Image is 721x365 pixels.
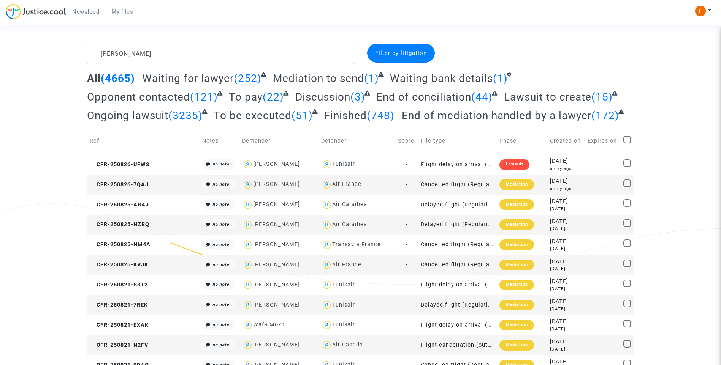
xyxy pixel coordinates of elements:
img: icon-user.svg [321,179,332,190]
td: Cancelled flight (Regulation EC 261/2004) [418,175,497,195]
td: Demander [239,127,319,154]
span: Newsfeed [72,8,99,15]
div: [DATE] [550,225,582,232]
div: [DATE] [550,197,582,206]
img: icon-user.svg [242,340,253,351]
span: CFR-250825-HZBQ [90,221,149,228]
i: no note [212,182,229,187]
div: [PERSON_NAME] [253,282,300,288]
span: Discussion [295,91,350,103]
div: [DATE] [550,245,582,252]
span: (748) [367,109,395,122]
td: Delayed flight (Regulation EC 261/2004) [418,215,497,235]
td: Created on [547,127,585,154]
i: no note [212,162,229,167]
div: [DATE] [550,157,582,165]
div: [PERSON_NAME] [253,302,300,308]
i: no note [212,242,229,247]
div: Air France [332,261,361,268]
span: (1) [364,72,379,85]
span: CFR-250821-B8T2 [90,282,148,288]
div: Air France [332,181,361,187]
span: Ongoing lawsuit [87,109,168,122]
span: End of conciliation [376,91,471,103]
div: [DATE] [550,177,582,186]
span: Opponent contacted [87,91,190,103]
span: (172) [591,109,619,122]
div: [PERSON_NAME] [253,201,300,208]
td: Notes [200,127,240,154]
img: icon-user.svg [242,239,253,250]
span: Waiting bank details [390,72,493,85]
i: no note [212,342,229,347]
td: Phase [497,127,547,154]
div: Wafa Mokh [253,321,285,328]
img: icon-user.svg [242,279,253,290]
i: no note [212,202,229,207]
td: Defender [319,127,395,154]
img: icon-user.svg [242,219,253,230]
div: [DATE] [550,217,582,226]
div: Mediation [499,280,534,290]
i: no note [212,262,229,267]
span: Waiting for lawyer [142,72,234,85]
div: [DATE] [550,266,582,272]
img: icon-user.svg [242,319,253,330]
td: Cancelled flight (Regulation EC 261/2004) [418,235,497,255]
span: All [87,72,101,85]
div: a day ago [550,186,582,192]
td: Delayed flight (Regulation EC 261/2004) [418,195,497,215]
span: My files [111,8,133,15]
span: - [406,201,408,208]
span: End of mediation handled by a lawyer [402,109,591,122]
div: Mediation [499,199,534,210]
span: CFR-250821-EXAK [90,322,149,328]
i: no note [212,302,229,307]
span: (1) [493,72,508,85]
i: no note [212,322,229,327]
span: To pay [229,91,263,103]
span: - [406,342,408,348]
div: [DATE] [550,338,582,346]
div: [DATE] [550,286,582,292]
div: [DATE] [550,238,582,246]
span: - [406,221,408,228]
td: Cancelled flight (Regulation EC 261/2004) [418,255,497,275]
img: icon-user.svg [321,260,332,271]
td: Delayed flight (Regulation EC 261/2004) [418,295,497,315]
span: Lawsuit to create [504,91,591,103]
td: File type [418,127,497,154]
div: Mediation [499,300,534,310]
span: - [406,181,408,188]
div: [DATE] [550,326,582,332]
td: Ref. [87,127,200,154]
span: - [406,282,408,288]
div: [DATE] [550,306,582,312]
div: [DATE] [550,258,582,266]
td: Flight delay on arrival (outside of EU - Montreal Convention) [418,154,497,175]
span: - [406,161,408,168]
span: - [406,302,408,308]
span: (15) [591,91,613,103]
span: (3235) [168,109,203,122]
span: CFR-250825-NM4A [90,241,151,248]
span: (4665) [101,72,135,85]
span: - [406,322,408,328]
div: [PERSON_NAME] [253,181,300,187]
i: no note [212,282,229,287]
span: (22) [263,91,284,103]
span: (3) [350,91,365,103]
img: icon-user.svg [321,199,332,210]
span: CFR-250826-7QAJ [90,181,149,188]
span: (121) [190,91,218,103]
img: icon-user.svg [321,239,332,250]
div: [PERSON_NAME] [253,161,300,167]
span: - [406,241,408,248]
td: Expires on [585,127,621,154]
img: icon-user.svg [242,260,253,271]
img: jc-logo.svg [6,4,66,19]
img: icon-user.svg [321,299,332,310]
img: icon-user.svg [321,279,332,290]
span: (51) [292,109,313,122]
div: [PERSON_NAME] [253,241,300,248]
